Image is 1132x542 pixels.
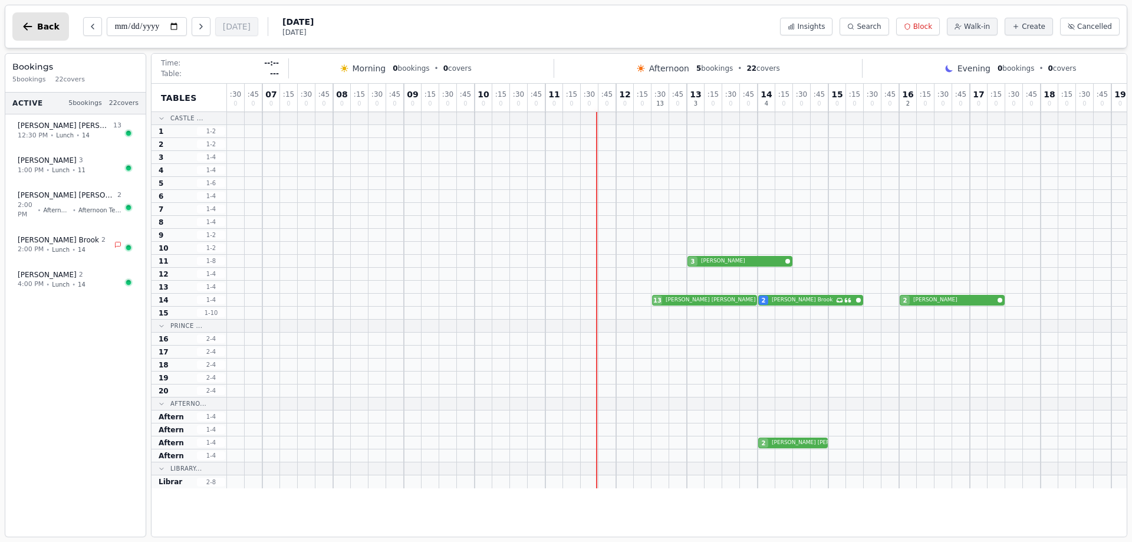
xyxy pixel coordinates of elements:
span: : 30 [725,91,736,98]
span: 0 [570,101,573,107]
span: 14 [761,90,772,98]
span: Evening [957,63,990,74]
span: [PERSON_NAME] [701,257,783,265]
span: Aftern [159,438,184,448]
span: Tables [161,92,197,104]
span: 1 - 2 [197,244,225,252]
span: Back [37,22,60,31]
button: Previous day [83,17,102,36]
span: : 45 [460,91,471,98]
span: 0 [941,101,945,107]
span: 0 [375,101,379,107]
span: 15 [159,308,169,318]
span: 1 [159,127,163,136]
span: 1 - 4 [197,295,225,304]
span: [PERSON_NAME] [913,296,995,304]
span: 2 [762,296,766,305]
span: : 45 [389,91,400,98]
span: : 15 [637,91,648,98]
button: Create [1005,18,1053,35]
span: [DATE] [282,28,314,37]
span: : 30 [937,91,949,98]
span: 22 covers [55,75,85,85]
span: 0 [729,101,732,107]
span: 2 - 4 [197,334,225,343]
span: : 15 [849,91,860,98]
span: 13 [159,283,169,292]
span: 10 [478,90,489,98]
span: : 45 [601,91,613,98]
span: • [738,64,742,73]
span: : 30 [442,91,453,98]
span: 0 [516,101,520,107]
span: 2 - 4 [197,386,225,395]
span: 1 - 4 [197,166,225,175]
span: : 45 [814,91,825,98]
h3: Bookings [12,61,139,73]
span: : 30 [513,91,524,98]
span: 12:30 PM [18,131,48,141]
span: 14 [78,245,85,254]
span: • [72,166,75,175]
span: 6 [159,192,163,201]
span: Create [1022,22,1045,31]
span: 17 [973,90,984,98]
span: Insights [797,22,825,31]
span: 13 [656,101,664,107]
span: : 30 [1079,91,1090,98]
span: Time: [161,58,180,68]
span: • [1039,64,1043,73]
span: Cancelled [1077,22,1112,31]
span: 0 [605,101,608,107]
span: 0 [998,64,1002,73]
span: 09 [407,90,418,98]
span: 7 [159,205,163,214]
span: 14 [78,280,85,289]
span: : 15 [920,91,931,98]
span: 0 [482,101,485,107]
span: : 30 [371,91,383,98]
span: 4:00 PM [18,280,44,290]
span: : 45 [1026,91,1037,98]
button: [PERSON_NAME] Brook22:00 PM•Lunch•14 [10,229,141,261]
span: 0 [923,101,927,107]
span: • [76,131,80,140]
span: • [37,206,41,215]
span: covers [1048,64,1077,73]
span: bookings [393,64,429,73]
span: --- [270,69,279,78]
span: 1 - 4 [197,205,225,213]
span: 0 [853,101,856,107]
span: 18 [159,360,169,370]
span: 13 [113,121,121,131]
span: 0 [1012,101,1015,107]
span: [PERSON_NAME] [18,156,77,165]
span: Lunch [52,245,70,254]
span: 3 [691,257,695,266]
button: Back [12,12,69,41]
span: Aftern [159,425,184,435]
span: Walk-in [964,22,990,31]
span: [PERSON_NAME] [PERSON_NAME] [666,296,755,304]
span: 13 [653,296,662,305]
span: • [46,166,50,175]
span: 18 [1044,90,1055,98]
button: [PERSON_NAME]24:00 PM•Lunch•14 [10,264,141,296]
span: : 15 [707,91,719,98]
span: 2 - 4 [197,373,225,382]
span: 0 [393,64,397,73]
span: 1 - 4 [197,425,225,434]
span: 0 [1048,64,1053,73]
span: • [73,206,76,215]
span: 1 - 8 [197,257,225,265]
button: [DATE] [215,17,258,36]
span: 0 [304,101,308,107]
span: 08 [336,90,347,98]
button: Block [896,18,940,35]
span: [DATE] [282,16,314,28]
span: 0 [1100,101,1104,107]
span: 1 - 4 [197,412,225,421]
span: bookings [696,64,733,73]
span: 0 [340,101,344,107]
span: : 30 [1008,91,1019,98]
